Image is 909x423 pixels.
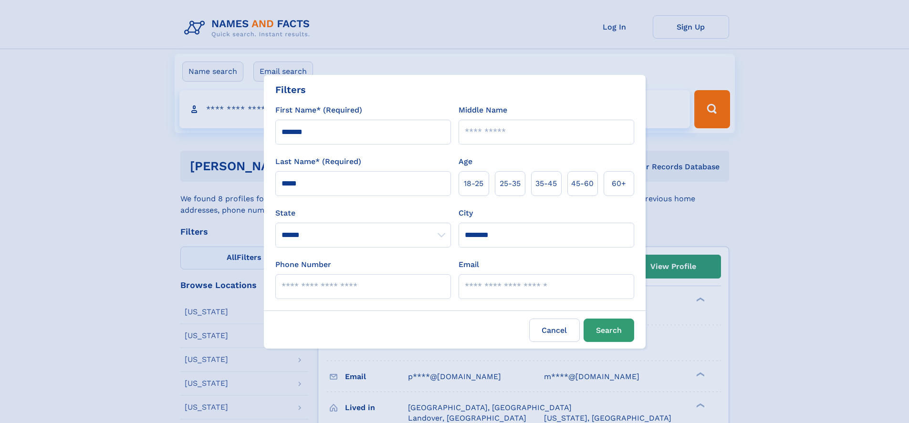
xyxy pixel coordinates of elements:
label: First Name* (Required) [275,104,362,116]
span: 18‑25 [464,178,483,189]
label: State [275,207,451,219]
label: Age [459,156,472,167]
label: City [459,207,473,219]
span: 60+ [612,178,626,189]
span: 45‑60 [571,178,594,189]
label: Last Name* (Required) [275,156,361,167]
label: Middle Name [459,104,507,116]
label: Email [459,259,479,270]
div: Filters [275,83,306,97]
button: Search [584,319,634,342]
span: 35‑45 [535,178,557,189]
label: Cancel [529,319,580,342]
span: 25‑35 [500,178,521,189]
label: Phone Number [275,259,331,270]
